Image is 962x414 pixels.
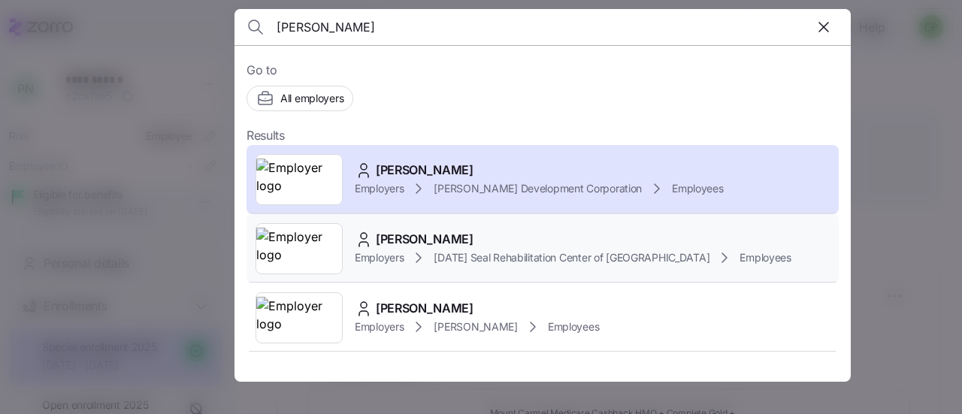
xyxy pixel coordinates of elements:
[247,86,353,111] button: All employers
[434,181,642,196] span: [PERSON_NAME] Development Corporation
[256,228,342,270] img: Employer logo
[355,181,404,196] span: Employers
[376,161,473,180] span: [PERSON_NAME]
[434,319,517,334] span: [PERSON_NAME]
[376,230,473,249] span: [PERSON_NAME]
[280,91,343,106] span: All employers
[247,126,285,145] span: Results
[376,299,473,318] span: [PERSON_NAME]
[740,250,791,265] span: Employees
[355,319,404,334] span: Employers
[247,61,839,80] span: Go to
[256,159,342,201] img: Employer logo
[434,250,709,265] span: [DATE] Seal Rehabilitation Center of [GEOGRAPHIC_DATA]
[256,297,342,339] img: Employer logo
[672,181,723,196] span: Employees
[355,250,404,265] span: Employers
[548,319,599,334] span: Employees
